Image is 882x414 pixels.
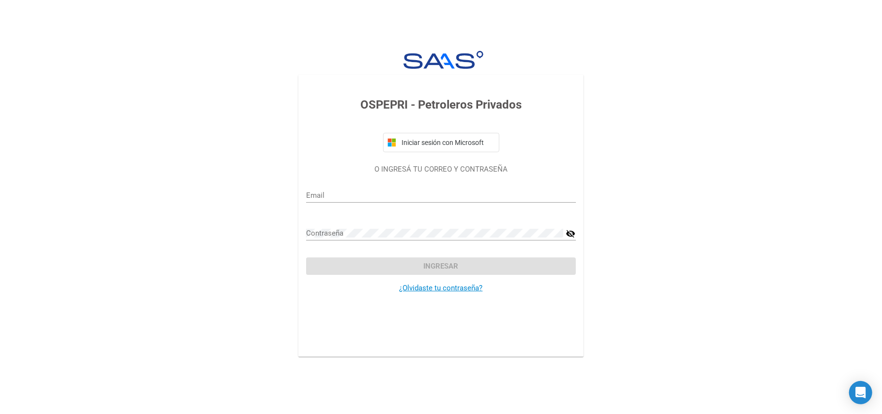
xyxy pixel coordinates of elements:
[400,284,483,292] a: ¿Olvidaste tu contraseña?
[566,228,576,239] mat-icon: visibility_off
[383,133,499,152] button: Iniciar sesión con Microsoft
[306,257,576,275] button: Ingresar
[424,262,459,271] span: Ingresar
[400,139,495,146] span: Iniciar sesión con Microsoft
[849,381,872,404] div: Open Intercom Messenger
[306,96,576,113] h3: OSPEPRI - Petroleros Privados
[306,164,576,175] p: O INGRESÁ TU CORREO Y CONTRASEÑA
